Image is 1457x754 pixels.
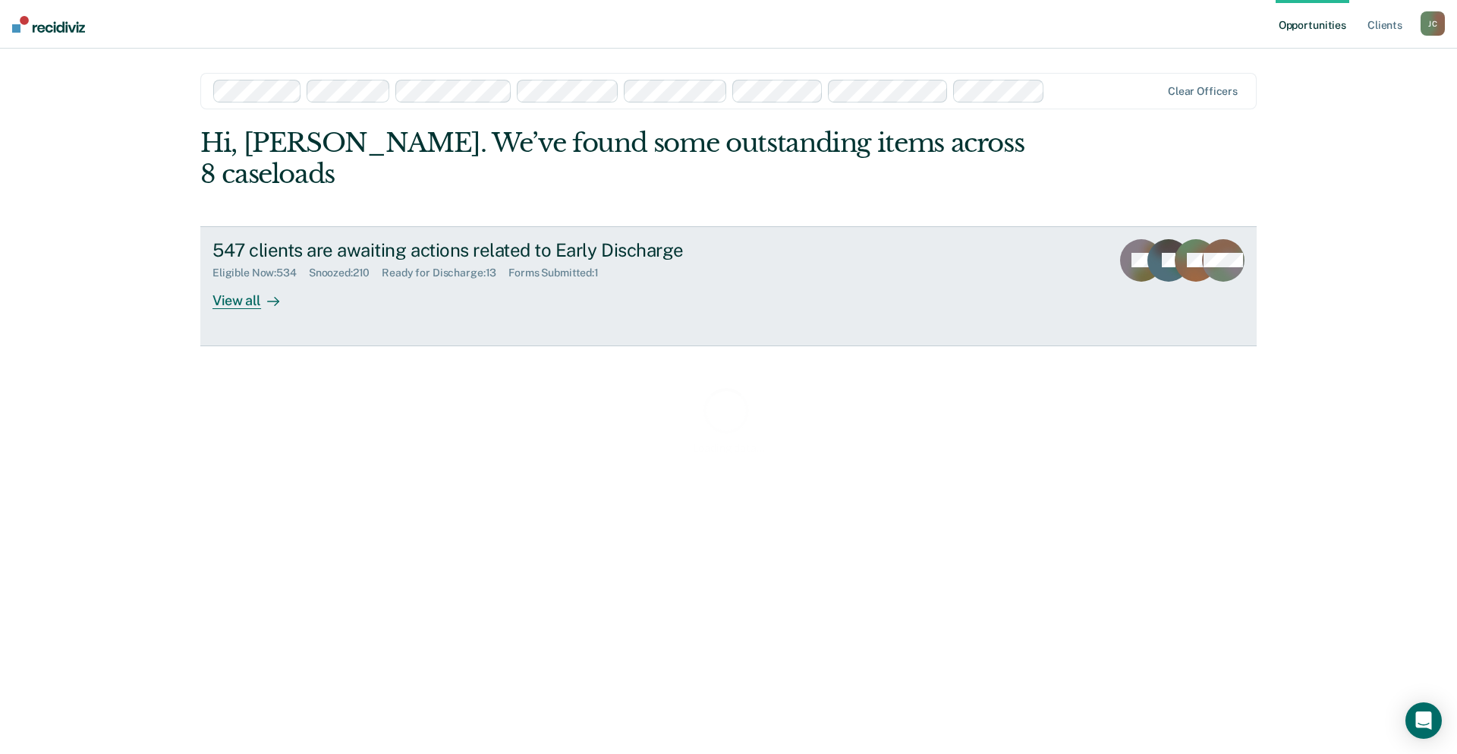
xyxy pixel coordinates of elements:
div: Forms Submitted : 1 [508,267,611,279]
div: Hi, [PERSON_NAME]. We’ve found some outstanding items across 8 caseloads [200,128,1046,190]
div: View all [212,279,297,309]
div: Ready for Discharge : 13 [382,267,508,279]
div: Clear officers [1168,85,1238,98]
a: 547 clients are awaiting actions related to Early DischargeEligible Now:534Snoozed:210Ready for D... [200,226,1257,346]
div: 547 clients are awaiting actions related to Early Discharge [212,239,745,261]
div: Open Intercom Messenger [1405,702,1442,739]
div: Snoozed : 210 [309,267,382,279]
button: JC [1421,11,1445,36]
div: Eligible Now : 534 [212,267,309,279]
div: J C [1421,11,1445,36]
img: Recidiviz [12,16,85,33]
